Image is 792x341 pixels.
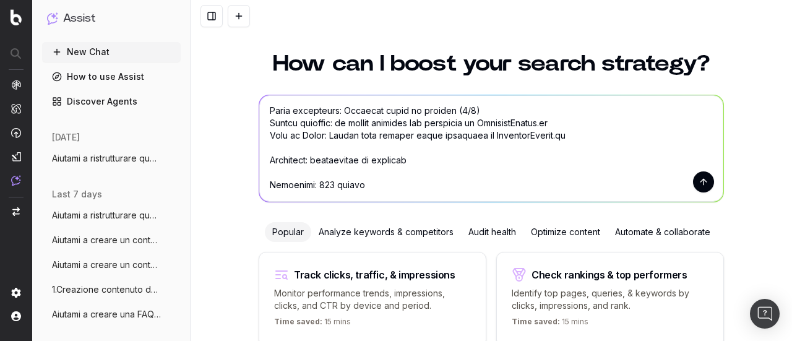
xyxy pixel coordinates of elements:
button: Aiutami a ristrutturare questa Guida in [42,205,181,225]
img: Activation [11,127,21,138]
span: Time saved: [274,317,322,326]
a: How to use Assist [42,67,181,87]
img: Studio [11,152,21,162]
span: Aiutami a creare un contenuto Domanda Fr [52,259,161,271]
div: Analyze keywords & competitors [311,222,461,242]
span: Aiutami a creare un contenuto Domanda Fr [52,234,161,246]
h1: How can I boost your search strategy? [259,53,724,75]
button: 1.Creazione contenuto da zero Aiutami a [42,280,181,300]
span: Aiutami a creare una FAQ da zero per il [52,308,161,321]
button: Aiutami a creare un contenuto Domanda Fr [42,230,181,250]
button: Aiutami a creare una FAQ da zero per il [42,304,181,324]
div: Popular [265,222,311,242]
img: Switch project [12,207,20,216]
textarea: Loremip d sitame con adip el seddoeius te inci utl et dolo MagnaaliQuaeni.ad min ven: • quisnostr... [259,95,723,202]
h1: Assist [63,10,95,27]
div: Automate & collaborate [608,222,718,242]
img: Intelligence [11,103,21,114]
p: 15 mins [274,317,351,332]
img: My account [11,311,21,321]
img: Botify logo [11,9,22,25]
div: Audit health [461,222,523,242]
span: last 7 days [52,188,102,201]
button: Aiutami a ristrutturare questa Guida in [42,149,181,168]
button: Assist [47,10,176,27]
p: 15 mins [512,317,588,332]
div: Optimize content [523,222,608,242]
img: Setting [11,288,21,298]
span: Aiutami a ristrutturare questa Guida in [52,152,161,165]
div: Check rankings & top performers [532,270,687,280]
p: Monitor performance trends, impressions, clicks, and CTR by device and period. [274,287,471,312]
span: Time saved: [512,317,560,326]
button: New Chat [42,42,181,62]
img: Analytics [11,80,21,90]
img: Assist [47,12,58,24]
img: Assist [11,175,21,186]
a: Discover Agents [42,92,181,111]
div: Track clicks, traffic, & impressions [294,270,455,280]
button: Aiutami a creare un contenuto Domanda Fr [42,255,181,275]
span: [DATE] [52,131,80,144]
div: Open Intercom Messenger [750,299,780,329]
span: 1.Creazione contenuto da zero Aiutami a [52,283,161,296]
span: Aiutami a ristrutturare questa Guida in [52,209,161,222]
p: Identify top pages, queries, & keywords by clicks, impressions, and rank. [512,287,708,312]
